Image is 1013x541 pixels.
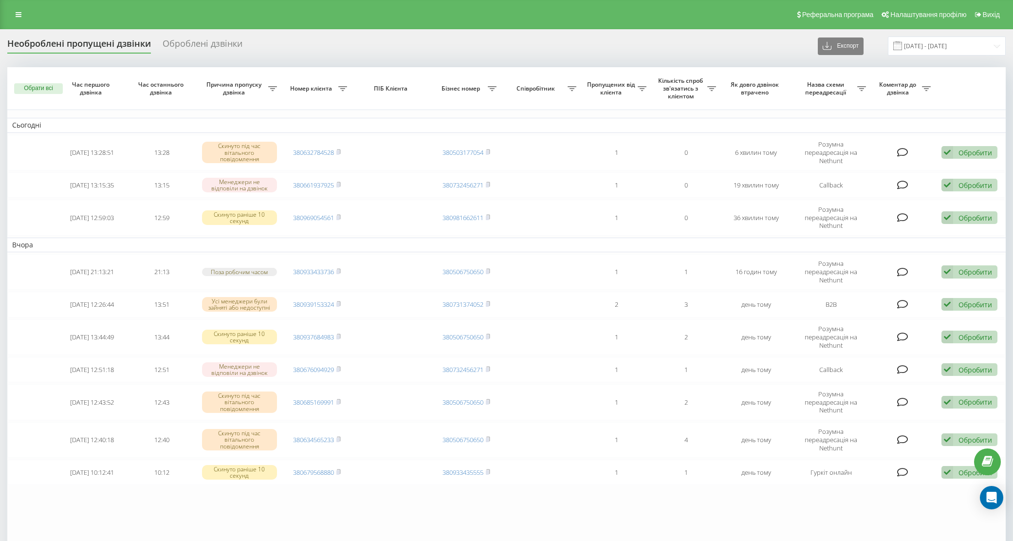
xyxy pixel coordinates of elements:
[293,148,334,157] a: 380632784528
[651,422,721,458] td: 4
[791,172,871,198] td: Callback
[791,135,871,170] td: Розумна переадресація на Nethunt
[651,172,721,198] td: 0
[958,213,992,223] div: Обробити
[202,362,277,377] div: Менеджери не відповіли на дзвінок
[581,172,651,198] td: 1
[791,422,871,458] td: Розумна переадресація на Nethunt
[202,429,277,450] div: Скинуто під час вітального повідомлення
[127,384,197,420] td: 12:43
[57,384,128,420] td: [DATE] 12:43:52
[127,422,197,458] td: 12:40
[721,357,791,383] td: день тому
[721,135,791,170] td: 6 хвилин тому
[135,81,189,96] span: Час останнього дзвінка
[127,292,197,317] td: 13:51
[14,83,63,94] button: Обрати всі
[127,254,197,290] td: 21:13
[656,77,708,100] span: Кількість спроб зв'язатись з клієнтом
[57,460,128,485] td: [DATE] 10:12:41
[7,38,151,54] div: Необроблені пропущені дзвінки
[791,460,871,485] td: Гуркіт онлайн
[721,384,791,420] td: день тому
[57,254,128,290] td: [DATE] 21:13:21
[202,81,268,96] span: Причина пропуску дзвінка
[729,81,783,96] span: Як довго дзвінок втрачено
[57,172,128,198] td: [DATE] 13:15:35
[721,460,791,485] td: день тому
[202,392,277,413] div: Скинуто під час вітального повідомлення
[127,135,197,170] td: 13:28
[581,200,651,235] td: 1
[442,267,483,276] a: 380506750650
[818,37,864,55] button: Експорт
[202,178,277,192] div: Менеджери не відповіли на дзвінок
[651,357,721,383] td: 1
[293,181,334,189] a: 380661937925
[442,468,483,477] a: 380933435555
[796,81,857,96] span: Назва схеми переадресації
[651,135,721,170] td: 0
[721,254,791,290] td: 16 годин тому
[163,38,242,54] div: Оброблені дзвінки
[127,319,197,355] td: 13:44
[293,365,334,374] a: 380676094929
[360,85,424,93] span: ПІБ Клієнта
[958,300,992,309] div: Обробити
[506,85,568,93] span: Співробітник
[980,486,1003,509] div: Open Intercom Messenger
[202,465,277,480] div: Скинуто раніше 10 секунд
[293,213,334,222] a: 380969054561
[127,357,197,383] td: 12:51
[442,213,483,222] a: 380981662611
[958,267,992,277] div: Обробити
[791,319,871,355] td: Розумна переадресація на Nethunt
[876,81,922,96] span: Коментар до дзвінка
[293,468,334,477] a: 380679568880
[57,292,128,317] td: [DATE] 12:26:44
[651,319,721,355] td: 2
[651,200,721,235] td: 0
[791,292,871,317] td: B2B
[202,210,277,225] div: Скинуто раніше 10 секунд
[791,254,871,290] td: Розумна переадресація на Nethunt
[293,435,334,444] a: 380634565233
[581,384,651,420] td: 1
[983,11,1000,19] span: Вихід
[581,357,651,383] td: 1
[437,85,488,93] span: Бізнес номер
[651,292,721,317] td: 3
[651,460,721,485] td: 1
[127,172,197,198] td: 13:15
[202,297,277,312] div: Усі менеджери були зайняті або недоступні
[791,357,871,383] td: Callback
[442,148,483,157] a: 380503177054
[581,135,651,170] td: 1
[202,142,277,163] div: Скинуто під час вітального повідомлення
[581,319,651,355] td: 1
[791,200,871,235] td: Розумна переадресація на Nethunt
[65,81,119,96] span: Час першого дзвінка
[57,319,128,355] td: [DATE] 13:44:49
[442,181,483,189] a: 380732456271
[293,398,334,407] a: 380685169991
[890,11,966,19] span: Налаштування профілю
[721,422,791,458] td: день тому
[958,365,992,374] div: Обробити
[57,357,128,383] td: [DATE] 12:51:18
[958,148,992,157] div: Обробити
[958,333,992,342] div: Обробити
[202,330,277,344] div: Скинуто раніше 10 секунд
[586,81,638,96] span: Пропущених від клієнта
[293,267,334,276] a: 380933433736
[958,181,992,190] div: Обробити
[442,300,483,309] a: 380731374052
[721,292,791,317] td: день тому
[442,365,483,374] a: 380732456271
[651,384,721,420] td: 2
[581,422,651,458] td: 1
[293,333,334,341] a: 380937684983
[57,135,128,170] td: [DATE] 13:28:51
[202,268,277,276] div: Поза робочим часом
[958,397,992,407] div: Обробити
